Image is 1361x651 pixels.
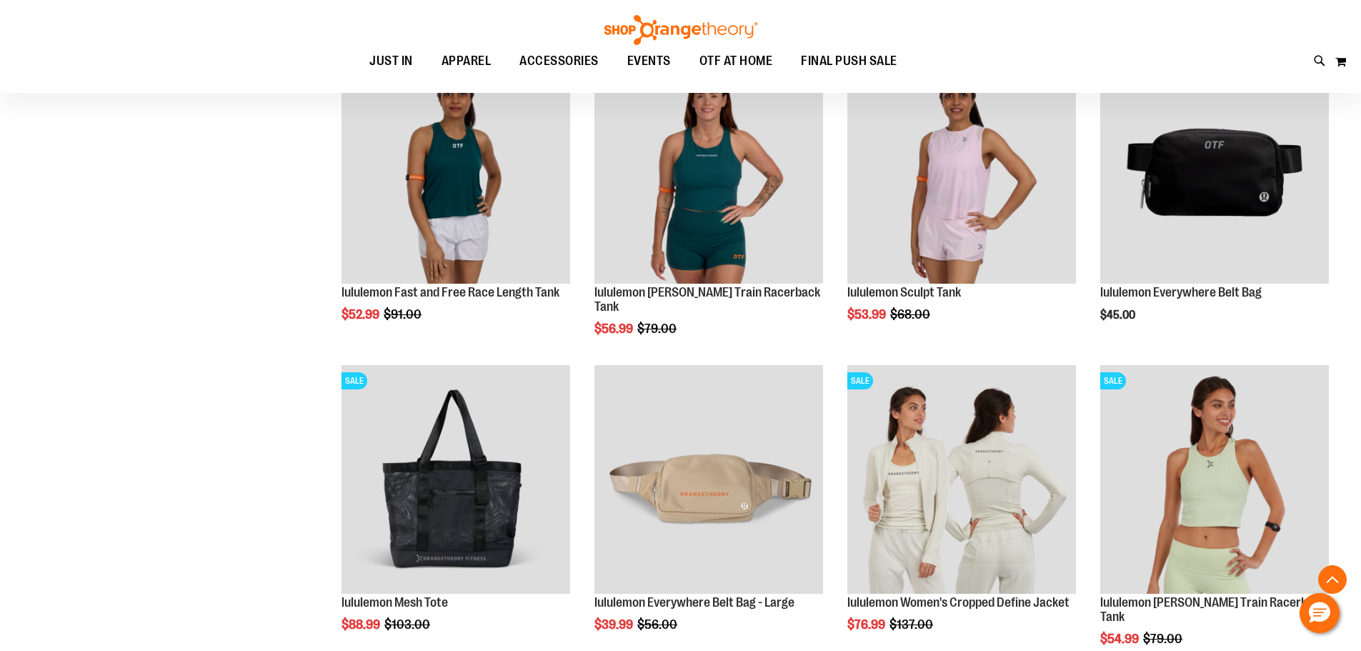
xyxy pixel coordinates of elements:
[342,617,382,632] span: $88.99
[384,307,424,322] span: $91.00
[602,15,759,45] img: Shop Orangetheory
[519,45,599,77] span: ACCESSORIES
[384,617,432,632] span: $103.00
[342,307,382,322] span: $52.99
[847,372,873,389] span: SALE
[594,617,635,632] span: $39.99
[594,56,823,287] a: lululemon Wunder Train Racerback TankSALE
[840,49,1083,359] div: product
[1093,49,1336,359] div: product
[1143,632,1185,646] span: $79.00
[847,595,1070,610] a: lululemon Women's Cropped Define Jacket
[847,285,961,299] a: lululemon Sculpt Tank
[637,322,679,336] span: $79.00
[594,56,823,284] img: lululemon Wunder Train Racerback Tank
[1100,56,1329,284] img: lululemon Everywhere Belt Bag
[627,45,671,77] span: EVENTS
[342,365,570,596] a: Product image for lululemon Mesh ToteSALE
[594,595,794,610] a: lululemon Everywhere Belt Bag - Large
[847,365,1076,594] img: Product image for lululemon Define Jacket Cropped
[594,365,823,594] img: Product image for lululemon Everywhere Belt Bag Large
[637,617,679,632] span: $56.00
[594,365,823,596] a: Product image for lululemon Everywhere Belt Bag Large
[1100,632,1141,646] span: $54.99
[847,617,887,632] span: $76.99
[342,365,570,594] img: Product image for lululemon Mesh Tote
[685,45,787,78] a: OTF AT HOME
[342,56,570,287] a: Main view of 2024 August lululemon Fast and Free Race Length TankSALE
[594,322,635,336] span: $56.99
[505,45,613,78] a: ACCESSORIES
[699,45,773,77] span: OTF AT HOME
[1100,372,1126,389] span: SALE
[889,617,935,632] span: $137.00
[847,307,888,322] span: $53.99
[369,45,413,77] span: JUST IN
[355,45,427,78] a: JUST IN
[847,365,1076,596] a: Product image for lululemon Define Jacket CroppedSALE
[1100,595,1326,624] a: lululemon [PERSON_NAME] Train Racerback Tank
[342,595,448,610] a: lululemon Mesh Tote
[594,285,820,314] a: lululemon [PERSON_NAME] Train Racerback Tank
[427,45,506,77] a: APPAREL
[1100,285,1262,299] a: lululemon Everywhere Belt Bag
[334,49,577,359] div: product
[342,56,570,284] img: Main view of 2024 August lululemon Fast and Free Race Length Tank
[890,307,932,322] span: $68.00
[847,56,1076,287] a: Main Image of 1538347SALE
[342,285,559,299] a: lululemon Fast and Free Race Length Tank
[1300,593,1340,633] button: Hello, have a question? Let’s chat.
[442,45,492,77] span: APPAREL
[1100,365,1329,594] img: Product image for lululemon Wunder Train Racerback Tank
[801,45,897,77] span: FINAL PUSH SALE
[613,45,685,78] a: EVENTS
[342,372,367,389] span: SALE
[787,45,912,78] a: FINAL PUSH SALE
[1100,309,1137,322] span: $45.00
[847,56,1076,284] img: Main Image of 1538347
[587,49,830,372] div: product
[1100,365,1329,596] a: Product image for lululemon Wunder Train Racerback TankSALE
[1100,56,1329,287] a: lululemon Everywhere Belt Bag
[1318,565,1347,594] button: Back To Top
